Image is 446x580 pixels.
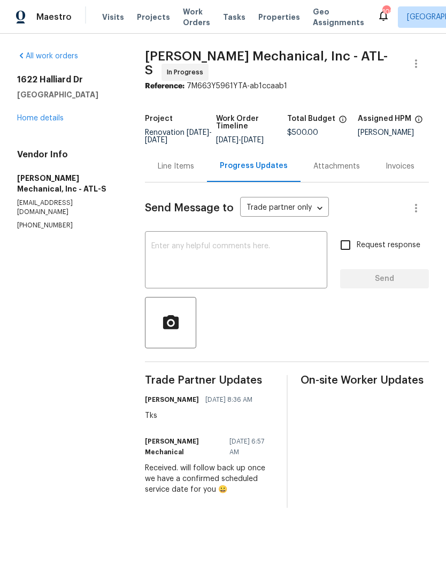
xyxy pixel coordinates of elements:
span: Properties [258,12,300,22]
h2: 1622 Halliard Dr [17,74,119,85]
div: [PERSON_NAME] [358,129,429,136]
h5: Assigned HPM [358,115,411,123]
span: $500.00 [287,129,318,136]
span: [PERSON_NAME] Mechanical, Inc - ATL-S [145,50,388,77]
div: 7M663Y5961YTA-ab1ccaab1 [145,81,429,91]
span: Request response [357,240,420,251]
div: Received. will follow back up once we have a confirmed scheduled service date for you 😀 [145,463,273,495]
span: Geo Assignments [313,6,364,28]
p: [EMAIL_ADDRESS][DOMAIN_NAME] [17,199,119,217]
h6: [PERSON_NAME] [145,394,199,405]
a: Home details [17,115,64,122]
span: [DATE] 6:57 AM [229,436,267,457]
span: The total cost of line items that have been proposed by Opendoor. This sum includes line items th... [339,115,347,129]
div: Progress Updates [220,161,288,171]
span: In Progress [167,67,207,78]
span: On-site Worker Updates [301,375,429,386]
div: Tks [145,410,259,421]
span: Visits [102,12,124,22]
span: [DATE] [241,136,264,144]
h5: [PERSON_NAME] Mechanical, Inc - ATL-S [17,173,119,194]
span: Trade Partner Updates [145,375,273,386]
span: Maestro [36,12,72,22]
h5: Total Budget [287,115,335,123]
a: All work orders [17,52,78,60]
span: [DATE] [216,136,239,144]
span: The hpm assigned to this work order. [414,115,423,129]
h5: Work Order Timeline [216,115,287,130]
b: Reference: [145,82,184,90]
span: Work Orders [183,6,210,28]
div: Invoices [386,161,414,172]
span: Projects [137,12,170,22]
div: Attachments [313,161,360,172]
div: 102 [382,6,390,17]
h4: Vendor Info [17,149,119,160]
span: [DATE] [145,136,167,144]
p: [PHONE_NUMBER] [17,221,119,230]
div: Line Items [158,161,194,172]
span: - [216,136,264,144]
span: [DATE] 8:36 AM [205,394,252,405]
span: Tasks [223,13,245,21]
h5: [GEOGRAPHIC_DATA] [17,89,119,100]
span: [DATE] [187,129,209,136]
span: Renovation [145,129,212,144]
h6: [PERSON_NAME] Mechanical [145,436,223,457]
div: Trade partner only [240,200,329,217]
span: Send Message to [145,203,234,213]
span: - [145,129,212,144]
h5: Project [145,115,173,123]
